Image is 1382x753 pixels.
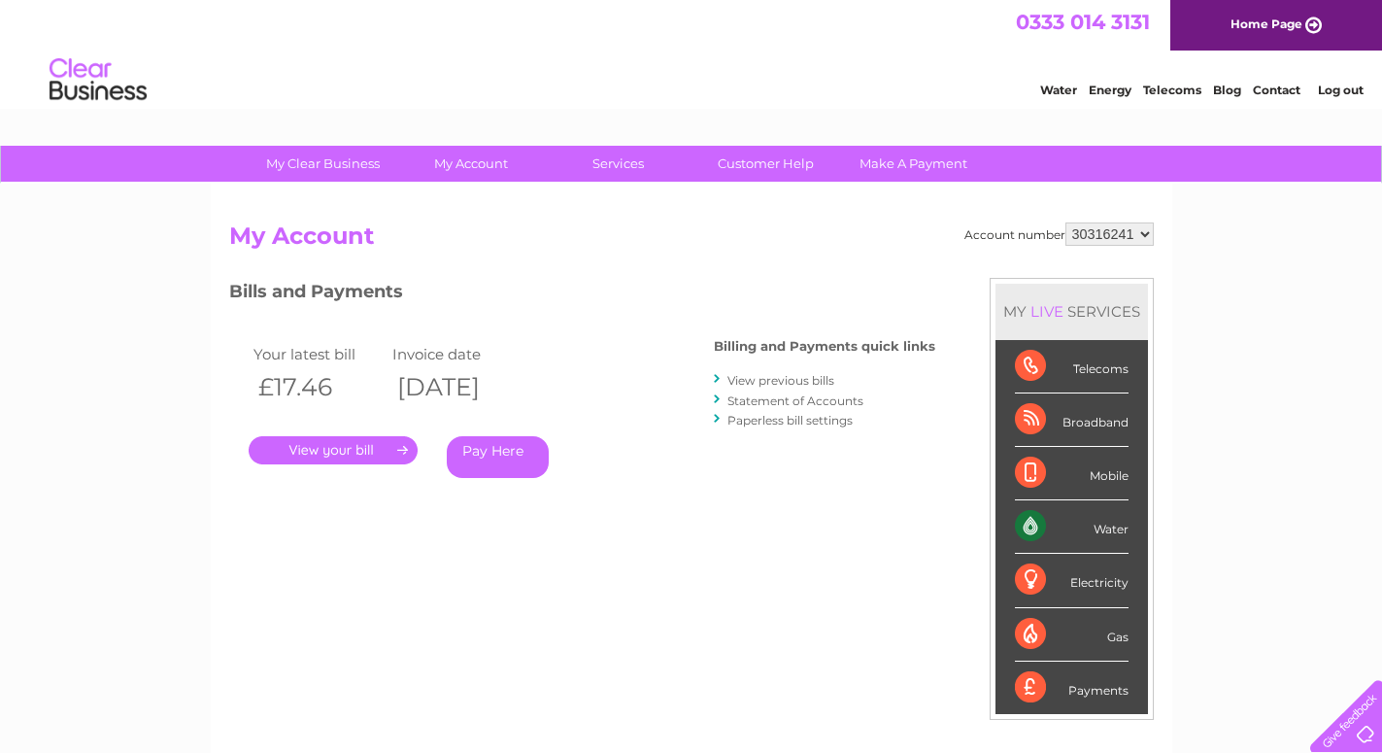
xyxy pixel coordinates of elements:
h4: Billing and Payments quick links [714,339,935,354]
a: Customer Help [686,146,846,182]
a: Pay Here [447,436,549,478]
img: logo.png [49,51,148,110]
td: Your latest bill [249,341,388,367]
th: [DATE] [388,367,527,407]
div: Water [1015,500,1129,554]
div: Mobile [1015,447,1129,500]
h3: Bills and Payments [229,278,935,312]
a: Blog [1213,83,1241,97]
a: Paperless bill settings [727,413,853,428]
td: Invoice date [388,341,527,367]
a: Make A Payment [833,146,994,182]
a: Energy [1089,83,1131,97]
div: Telecoms [1015,340,1129,394]
div: LIVE [1027,302,1067,321]
h2: My Account [229,222,1154,259]
a: My Account [390,146,551,182]
a: 0333 014 3131 [1016,10,1150,34]
a: View previous bills [727,373,834,388]
a: Services [538,146,698,182]
div: Clear Business is a trading name of Verastar Limited (registered in [GEOGRAPHIC_DATA] No. 3667643... [233,11,1151,94]
div: MY SERVICES [995,284,1148,339]
div: Payments [1015,662,1129,714]
a: Statement of Accounts [727,394,863,408]
a: Telecoms [1143,83,1201,97]
div: Electricity [1015,554,1129,607]
a: Contact [1253,83,1300,97]
a: . [249,436,418,464]
a: My Clear Business [243,146,403,182]
div: Account number [964,222,1154,246]
a: Water [1040,83,1077,97]
div: Broadband [1015,394,1129,447]
a: Log out [1318,83,1364,97]
div: Gas [1015,608,1129,662]
th: £17.46 [249,367,388,407]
